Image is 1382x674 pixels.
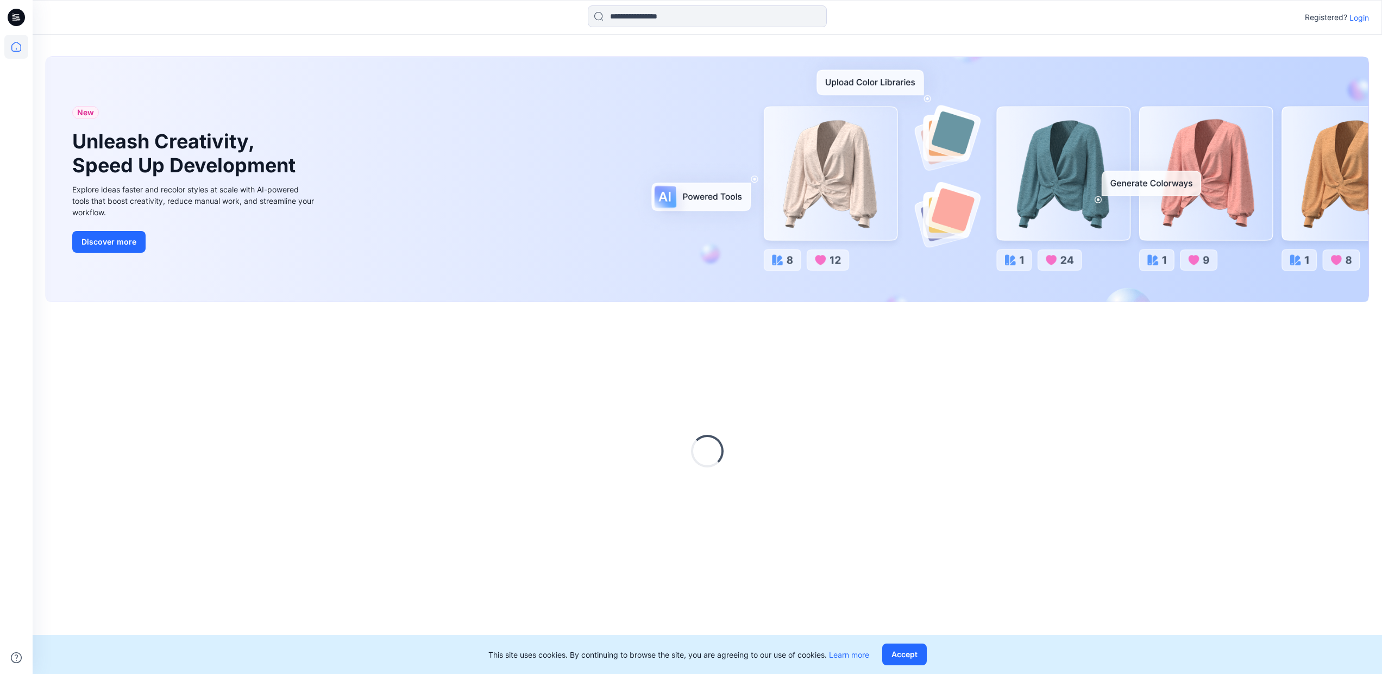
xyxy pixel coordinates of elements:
[72,130,300,177] h1: Unleash Creativity, Speed Up Development
[1349,12,1369,23] p: Login
[72,184,317,218] div: Explore ideas faster and recolor styles at scale with AI-powered tools that boost creativity, red...
[1305,11,1347,24] p: Registered?
[882,644,927,665] button: Accept
[488,649,869,660] p: This site uses cookies. By continuing to browse the site, you are agreeing to our use of cookies.
[829,650,869,659] a: Learn more
[77,106,94,119] span: New
[72,231,146,253] button: Discover more
[72,231,317,253] a: Discover more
